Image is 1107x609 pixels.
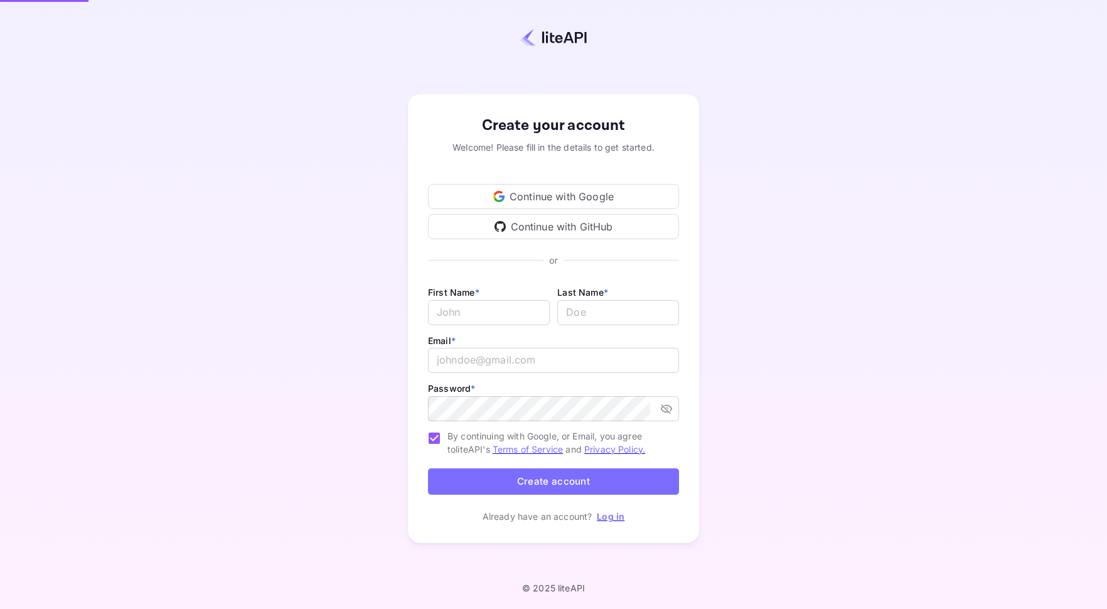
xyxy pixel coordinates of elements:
[428,383,475,394] label: Password
[428,348,679,373] input: johndoe@gmail.com
[428,287,479,298] label: First Name
[428,141,679,154] div: Welcome! Please fill in the details to get started.
[428,300,550,325] input: John
[428,184,679,209] div: Continue with Google
[493,444,563,455] a: Terms of Service
[428,114,679,137] div: Create your account
[428,214,679,239] div: Continue with GitHub
[597,511,624,522] a: Log in
[584,444,645,455] a: Privacy Policy.
[447,429,669,456] span: By continuing with Google, or Email, you agree to liteAPI's and
[520,28,587,46] img: liteapi
[428,468,679,495] button: Create account
[428,335,456,346] label: Email
[557,300,679,325] input: Doe
[655,397,678,420] button: toggle password visibility
[522,583,585,593] p: © 2025 liteAPI
[557,287,608,298] label: Last Name
[483,510,592,523] p: Already have an account?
